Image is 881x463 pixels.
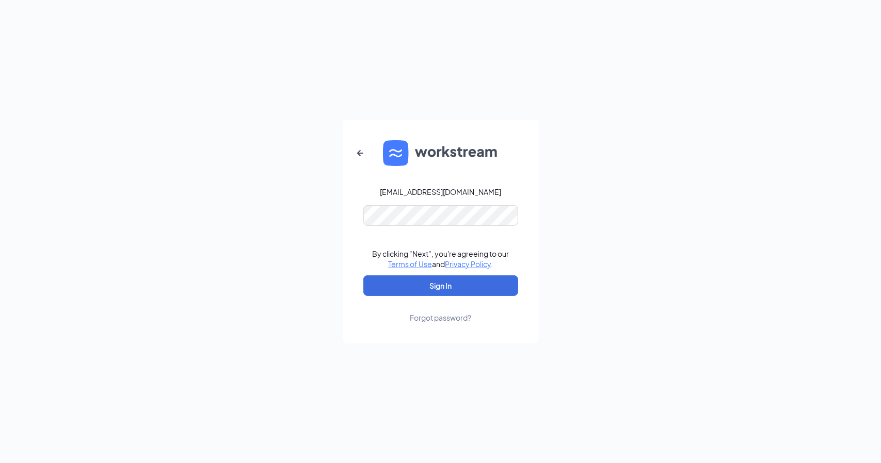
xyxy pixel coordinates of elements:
a: Forgot password? [410,296,471,323]
button: Sign In [363,275,518,296]
svg: ArrowLeftNew [354,147,366,159]
button: ArrowLeftNew [348,141,373,166]
a: Privacy Policy [445,259,491,269]
img: WS logo and Workstream text [383,140,499,166]
div: By clicking "Next", you're agreeing to our and . [372,249,509,269]
div: [EMAIL_ADDRESS][DOMAIN_NAME] [380,187,501,197]
div: Forgot password? [410,312,471,323]
a: Terms of Use [388,259,432,269]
